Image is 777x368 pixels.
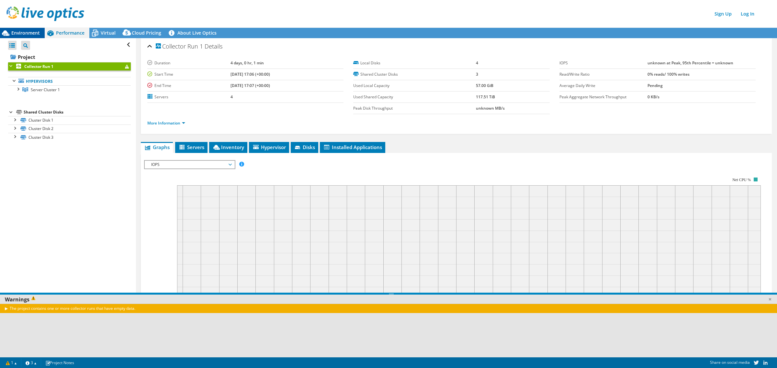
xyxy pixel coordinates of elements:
[31,87,60,92] span: Server Cluster 1
[647,71,690,77] b: 0% reads/ 100% writes
[647,83,663,88] b: Pending
[205,42,222,50] span: Details
[710,360,750,365] span: Share on social media
[559,60,648,66] label: IOPS
[8,85,131,94] a: Server Cluster 1
[178,144,204,150] span: Servers
[11,30,40,36] span: Environment
[647,94,659,100] b: 0 KB/s
[353,82,476,89] label: Used Local Capacity
[212,144,244,150] span: Inventory
[1,359,21,367] a: 1
[8,116,131,124] a: Cluster Disk 1
[732,178,751,182] text: Net CPU %
[476,94,495,100] b: 117.51 TiB
[101,30,116,36] span: Virtual
[156,43,203,50] span: Collector Run 1
[476,83,493,88] b: 57.00 GiB
[24,108,131,116] div: Shared Cluster Disks
[147,71,231,78] label: Start Time
[166,28,221,38] a: About Live Optics
[132,30,161,36] span: Cloud Pricing
[147,120,185,126] a: More Information
[21,359,41,367] a: 3
[8,62,131,70] a: Collector Run 1
[56,30,84,36] span: Performance
[711,9,735,18] a: Sign Up
[323,144,382,150] span: Installed Applications
[231,83,270,88] b: [DATE] 17:07 (+00:00)
[252,144,286,150] span: Hypervisor
[559,82,648,89] label: Average Daily Write
[6,6,84,21] img: live_optics_svg.svg
[353,105,476,112] label: Peak Disk Throughput
[148,161,231,168] span: IOPS
[353,60,476,66] label: Local Disks
[476,60,478,66] b: 4
[647,60,733,66] b: unknown at Peak, 95th Percentile = unknown
[353,94,476,100] label: Used Shared Capacity
[144,144,170,150] span: Graphs
[147,82,231,89] label: End Time
[231,71,270,77] b: [DATE] 17:06 (+00:00)
[41,359,79,367] a: Project Notes
[559,94,648,100] label: Peak Aggregate Network Throughput
[353,71,476,78] label: Shared Cluster Disks
[231,60,264,66] b: 4 days, 0 hr, 1 min
[231,94,233,100] b: 4
[294,144,315,150] span: Disks
[147,94,231,100] label: Servers
[476,71,478,77] b: 3
[8,133,131,141] a: Cluster Disk 3
[8,124,131,133] a: Cluster Disk 2
[147,60,231,66] label: Duration
[738,9,758,18] a: Log In
[476,105,505,111] b: unknown MB/s
[8,52,131,62] a: Project
[8,77,131,85] a: Hypervisors
[24,64,53,69] b: Collector Run 1
[559,71,648,78] label: Read/Write Ratio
